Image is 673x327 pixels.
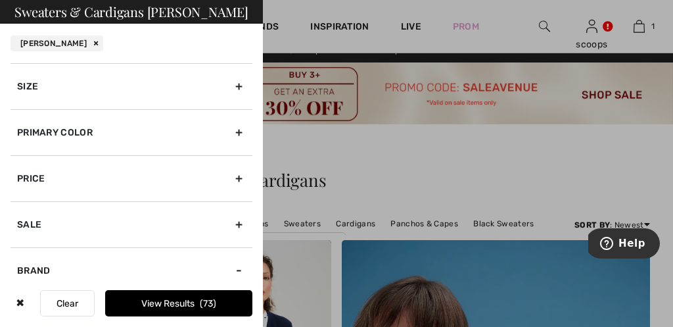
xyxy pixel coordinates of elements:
div: Primary Color [11,109,252,155]
span: 73 [200,298,216,309]
div: Size [11,63,252,109]
div: ✖ [11,290,30,316]
button: View Results73 [105,290,252,316]
iframe: Opens a widget where you can find more information [588,228,660,261]
button: Clear [40,290,95,316]
div: Sale [11,201,252,247]
div: Brand [11,247,252,293]
div: [PERSON_NAME] [11,36,103,51]
div: Price [11,155,252,201]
